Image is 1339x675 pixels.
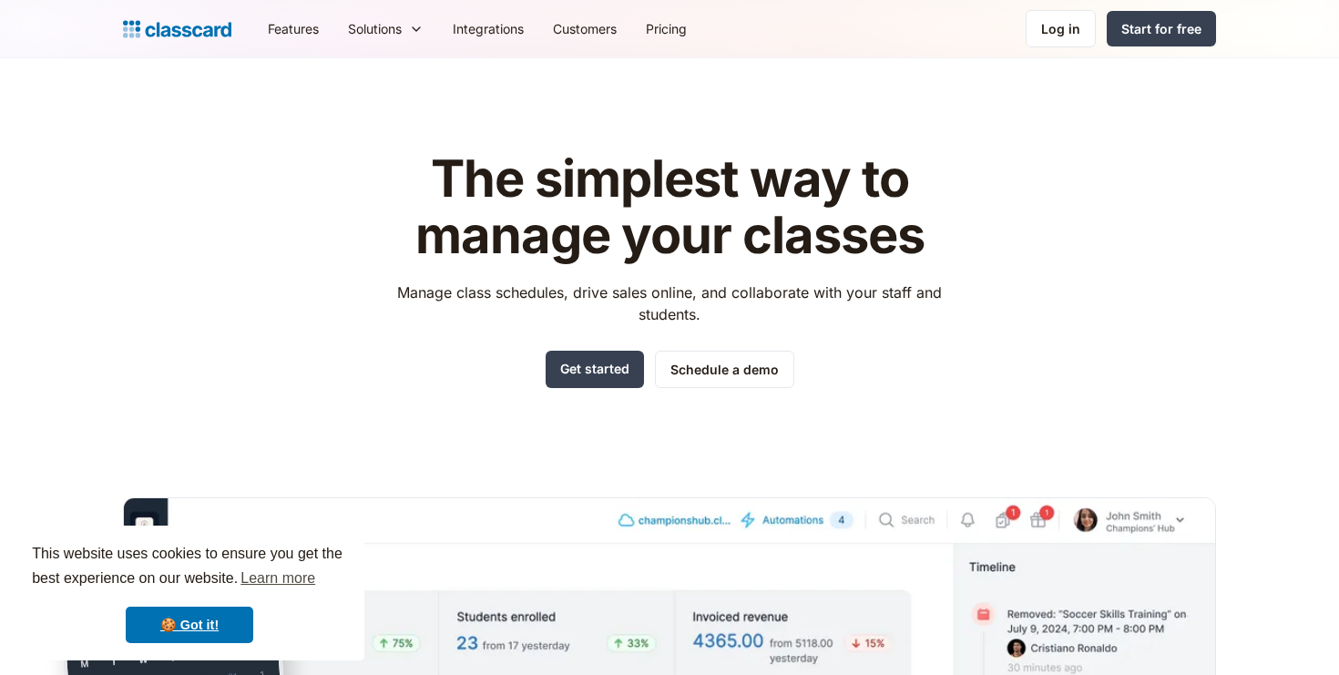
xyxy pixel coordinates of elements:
[538,8,631,49] a: Customers
[381,281,959,325] p: Manage class schedules, drive sales online, and collaborate with your staff and students.
[32,543,347,592] span: This website uses cookies to ensure you get the best experience on our website.
[238,565,318,592] a: learn more about cookies
[1107,11,1216,46] a: Start for free
[333,8,438,49] div: Solutions
[253,8,333,49] a: Features
[1121,19,1201,38] div: Start for free
[126,607,253,643] a: dismiss cookie message
[123,16,231,42] a: home
[546,351,644,388] a: Get started
[381,151,959,263] h1: The simplest way to manage your classes
[1026,10,1096,47] a: Log in
[1041,19,1080,38] div: Log in
[655,351,794,388] a: Schedule a demo
[15,526,364,660] div: cookieconsent
[631,8,701,49] a: Pricing
[438,8,538,49] a: Integrations
[348,19,402,38] div: Solutions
